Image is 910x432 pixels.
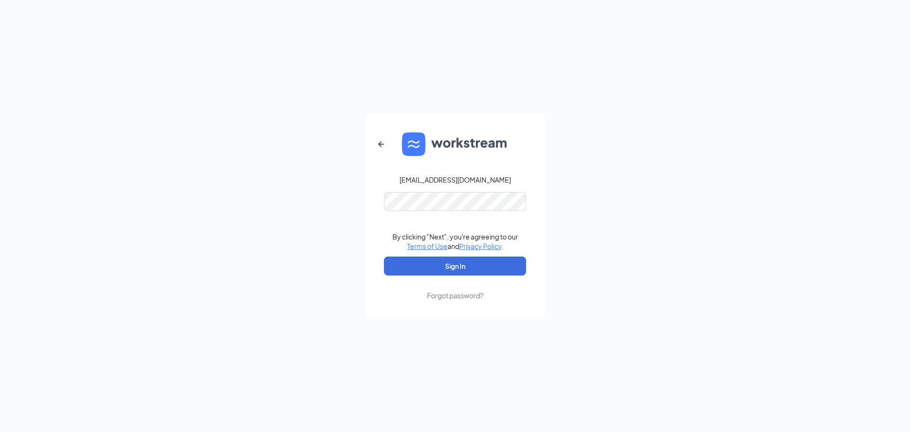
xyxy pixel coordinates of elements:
[459,242,501,250] a: Privacy Policy
[384,257,526,276] button: Sign In
[392,232,518,251] div: By clicking "Next", you're agreeing to our and .
[400,175,511,184] div: [EMAIL_ADDRESS][DOMAIN_NAME]
[427,291,483,300] div: Forgot password?
[375,138,387,150] svg: ArrowLeftNew
[427,276,483,300] a: Forgot password?
[370,133,392,156] button: ArrowLeftNew
[407,242,447,250] a: Terms of Use
[402,132,508,156] img: WS logo and Workstream text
